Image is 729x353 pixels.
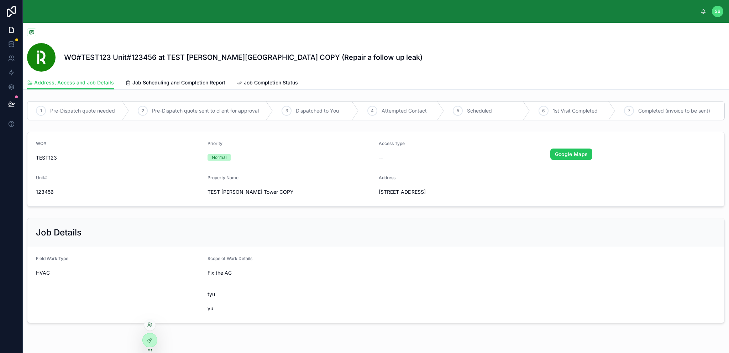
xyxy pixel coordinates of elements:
[208,141,222,146] span: Priority
[142,108,144,114] span: 2
[50,107,115,114] span: Pre-Dispatch quote needed
[36,154,202,161] span: TEST123
[371,108,374,114] span: 4
[36,188,202,196] span: 123456
[553,107,598,114] span: 1st Visit Completed
[36,175,47,180] span: Unit#
[285,108,288,114] span: 3
[208,256,252,261] span: Scope of Work Details
[379,175,395,180] span: Address
[296,107,339,114] span: Dispatched to You
[36,227,82,238] h2: Job Details
[379,154,383,161] span: --
[35,10,701,13] div: scrollable content
[152,107,259,114] span: Pre-Dispatch quote sent to client for approval
[132,79,225,86] span: Job Scheduling and Completion Report
[457,108,459,114] span: 5
[125,76,225,90] a: Job Scheduling and Completion Report
[379,141,405,146] span: Access Type
[34,79,114,86] span: Address, Access and Job Details
[467,107,492,114] span: Scheduled
[628,108,630,114] span: 7
[382,107,427,114] span: Attempted Contact
[638,107,710,114] span: Completed (invoice to be sent)
[715,9,720,14] span: SB
[28,11,29,12] img: App logo
[36,256,68,261] span: Field Work Type
[208,188,373,196] span: TEST [PERSON_NAME] Tower COPY
[208,175,238,180] span: Property Name
[550,149,593,160] a: Google Maps
[379,188,716,196] span: [STREET_ADDRESS]
[36,269,50,276] span: HVAC
[237,76,298,90] a: Job Completion Status
[27,76,114,90] a: Address, Access and Job Details
[40,108,42,114] span: 1
[36,141,46,146] span: WO#
[208,269,545,312] span: Fix the AC tyu yu
[542,108,545,114] span: 6
[64,52,423,62] h1: WO#TEST123 Unit#123456 at TEST [PERSON_NAME][GEOGRAPHIC_DATA] COPY (Repair a follow up leak)
[212,154,227,161] div: Normal
[244,79,298,86] span: Job Completion Status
